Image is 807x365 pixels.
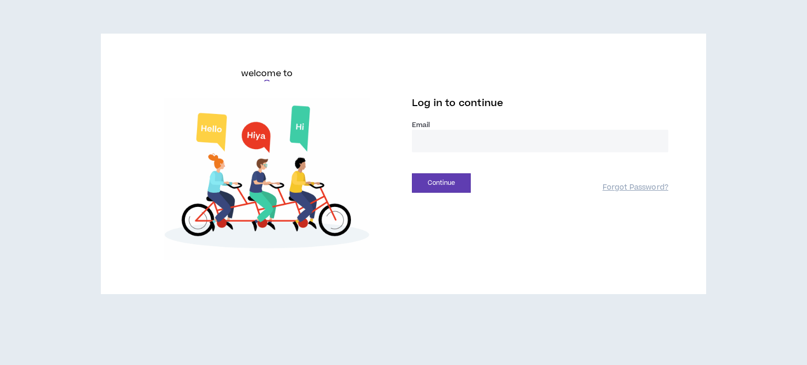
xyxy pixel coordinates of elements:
label: Email [412,120,668,130]
img: Welcome to Wripple [139,98,395,260]
a: Forgot Password? [603,183,668,193]
h6: welcome to [241,67,293,80]
button: Continue [412,173,471,193]
span: Log in to continue [412,97,503,110]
